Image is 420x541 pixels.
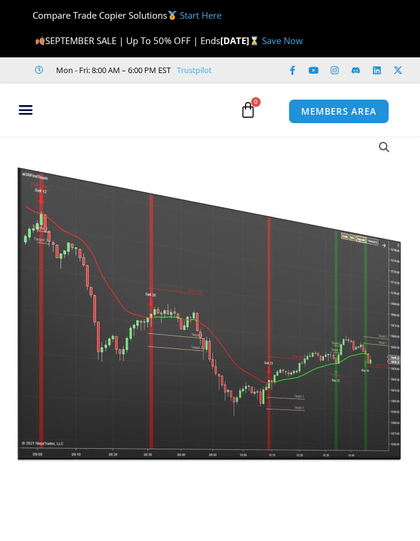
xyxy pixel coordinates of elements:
a: Trustpilot [177,63,212,77]
a: MEMBERS AREA [288,99,389,124]
img: 🍂 [36,36,45,45]
div: Menu Toggle [5,98,46,121]
a: View full-screen image gallery [374,136,395,158]
img: 🏆 [23,11,32,20]
a: Save Now [262,34,303,46]
img: 🥇 [168,11,177,20]
span: 0 [251,97,261,107]
img: First Touch Signals 1 [16,127,404,461]
a: Start Here [180,9,221,21]
span: MEMBERS AREA [301,107,377,116]
strong: [DATE] [220,34,262,46]
span: SEPTEMBER SALE | Up To 50% OFF | Ends [35,34,220,46]
span: Mon - Fri: 8:00 AM – 6:00 PM EST [53,63,171,77]
img: ⌛ [250,36,259,45]
a: 0 [221,92,275,127]
img: LogoAI | Affordable Indicators – NinjaTrader [59,88,188,131]
span: Compare Trade Copier Solutions [22,9,221,21]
